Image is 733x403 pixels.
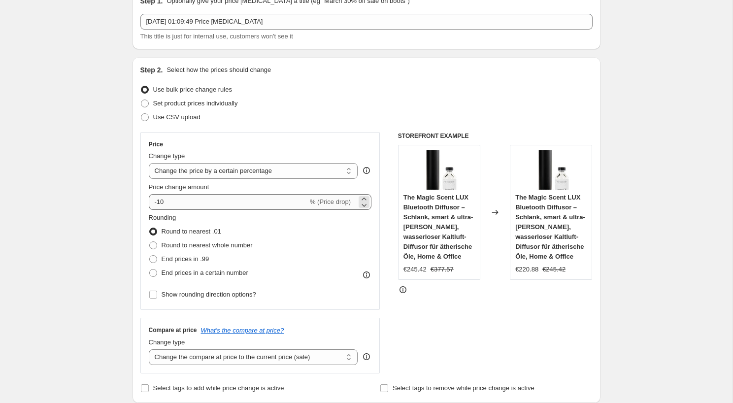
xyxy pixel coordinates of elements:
img: 61SGiS1jbKL_80x.jpg [532,150,571,190]
div: help [362,352,371,362]
span: The Magic Scent LUX Bluetooth Diffusor – Schlank, smart & ultra-[PERSON_NAME], wasserloser Kaltlu... [515,194,585,260]
span: Round to nearest .01 [162,228,221,235]
img: 61SGiS1jbKL_80x.jpg [419,150,459,190]
span: Select tags to add while price change is active [153,384,284,392]
span: Round to nearest whole number [162,241,253,249]
span: End prices in .99 [162,255,209,263]
span: Use bulk price change rules [153,86,232,93]
span: Price change amount [149,183,209,191]
h3: Price [149,140,163,148]
span: % (Price drop) [310,198,351,205]
span: The Magic Scent LUX Bluetooth Diffusor – Schlank, smart & ultra-[PERSON_NAME], wasserloser Kaltlu... [403,194,473,260]
strike: €245.42 [542,265,566,274]
div: €220.88 [515,265,538,274]
span: Set product prices individually [153,100,238,107]
span: This title is just for internal use, customers won't see it [140,33,293,40]
strike: €377.57 [431,265,454,274]
input: 30% off holiday sale [140,14,593,30]
span: Show rounding direction options? [162,291,256,298]
span: End prices in a certain number [162,269,248,276]
h3: Compare at price [149,326,197,334]
p: Select how the prices should change [167,65,271,75]
span: Use CSV upload [153,113,200,121]
div: €245.42 [403,265,427,274]
span: Select tags to remove while price change is active [393,384,534,392]
button: What's the compare at price? [201,327,284,334]
h2: Step 2. [140,65,163,75]
span: Change type [149,152,185,160]
div: help [362,166,371,175]
span: Change type [149,338,185,346]
h6: STOREFRONT EXAMPLE [398,132,593,140]
input: -15 [149,194,308,210]
span: Rounding [149,214,176,221]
